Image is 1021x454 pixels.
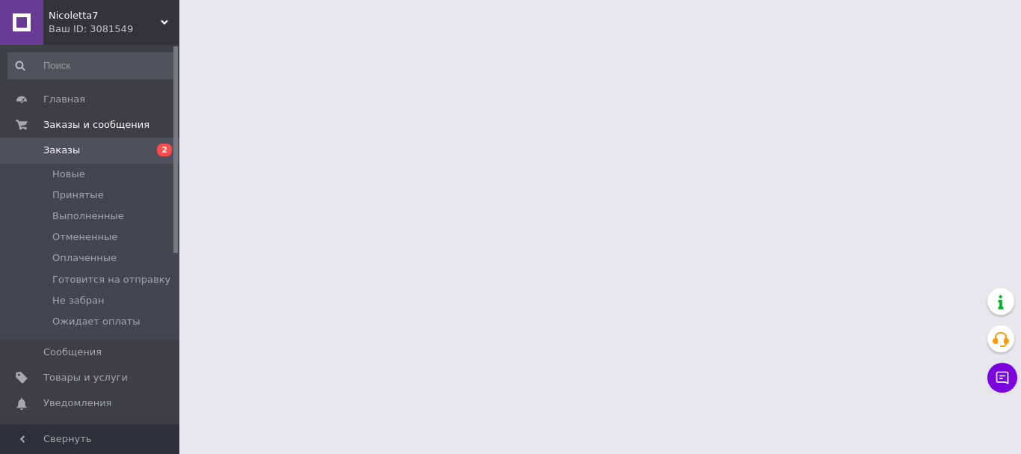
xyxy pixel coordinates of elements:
span: Заказы [43,144,80,157]
span: Выполненные [52,209,124,223]
span: Не забран [52,294,105,307]
span: Nicoletta7 [49,9,161,22]
span: Товары и услуги [43,371,128,384]
input: Поиск [7,52,176,79]
div: Ваш ID: 3081549 [49,22,179,36]
span: Главная [43,93,85,106]
span: Отмененные [52,230,117,244]
span: Оплаченные [52,251,117,265]
span: Сообщения [43,346,102,359]
span: Готовится на отправку [52,273,170,286]
span: Уведомления [43,396,111,410]
span: 2 [157,144,172,156]
span: Показатели работы компании [43,423,138,450]
span: Новые [52,168,85,181]
span: Принятые [52,188,104,202]
span: Заказы и сообщения [43,118,149,132]
button: Чат с покупателем [987,363,1017,393]
span: Ожидает оплаты [52,315,141,328]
